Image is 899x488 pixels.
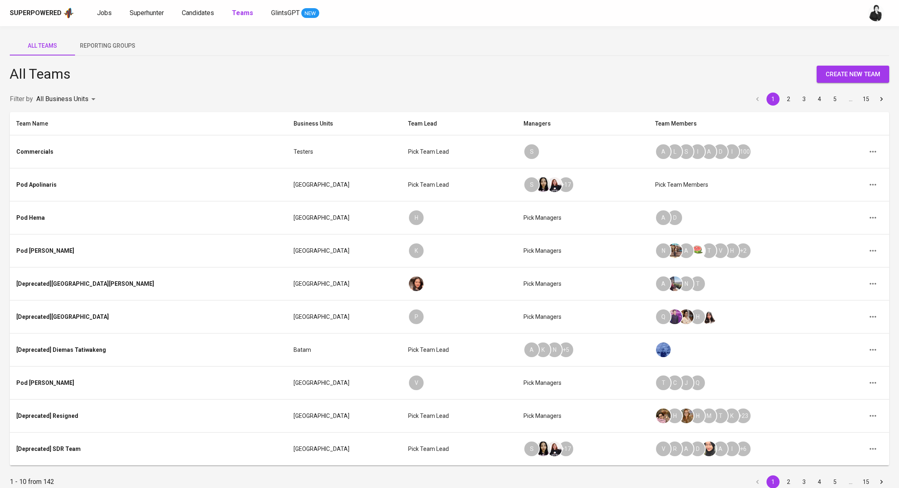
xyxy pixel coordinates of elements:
[182,8,216,18] a: Candidates
[655,441,671,457] div: V
[16,247,74,255] div: Pod [PERSON_NAME]
[15,41,70,51] span: All Teams
[678,276,694,292] div: N
[271,8,319,18] a: GlintsGPT NEW
[16,181,57,189] div: Pod Apolinaris
[10,7,74,19] a: Superpoweredapp logo
[667,408,683,424] div: H
[36,93,98,106] div: All Business Units
[130,8,166,18] a: Superhunter
[724,243,740,259] div: H
[523,342,540,358] div: A
[689,441,706,457] div: D
[667,144,683,160] div: L
[735,144,751,160] div: + 100
[535,342,551,358] div: K
[558,441,574,457] div: + 17
[826,69,880,79] span: create new team
[63,7,74,19] img: app logo
[287,300,402,333] td: [GEOGRAPHIC_DATA]
[558,177,574,193] div: + 17
[689,276,706,292] div: T
[10,66,71,83] h4: All Teams
[655,181,708,188] span: Pick team members
[655,276,671,292] div: A
[408,413,449,419] span: Pick team lead
[301,9,319,18] span: NEW
[813,93,826,106] button: Go to page 4
[408,243,424,259] div: K
[702,442,716,456] img: alvita.vidya@glints.com
[679,309,694,324] img: hoa.nguyenthi@glints.com
[182,9,214,17] span: Candidates
[287,333,402,367] td: Batam
[701,408,717,424] div: M
[408,181,449,188] span: Pick team lead
[679,409,694,423] img: giang.nguyenhahuong@glints.com
[408,446,449,452] span: Pick team lead
[724,144,740,160] div: I
[712,408,729,424] div: T
[782,93,795,106] button: Go to page 2
[271,9,300,17] span: GlintsGPT
[408,309,424,325] div: P
[655,144,671,160] div: A
[558,342,574,358] div: + 5
[712,144,729,160] div: D
[655,243,671,259] div: N
[523,413,561,419] span: Pick managers
[702,309,716,324] img: qui.bui@glints.com
[667,210,683,226] div: D
[287,400,402,433] td: [GEOGRAPHIC_DATA]
[649,112,857,135] th: Team Members
[287,433,402,466] td: [GEOGRAPHIC_DATA]
[536,177,550,192] img: sefanya.kardia@glints.com
[667,276,682,291] img: kha.duong@glints.com
[655,210,671,226] div: A
[817,66,889,83] button: create new team
[735,243,751,259] div: + 2
[523,144,540,160] div: S
[667,375,683,391] div: C
[724,441,740,457] div: I
[97,8,113,18] a: Jobs
[287,112,402,135] th: Business Units
[667,309,682,324] img: phu.huynh@glints.com
[517,112,649,135] th: Managers
[10,112,287,135] th: Team Name
[97,9,112,17] span: Jobs
[10,95,33,103] span: Filter by
[724,408,740,424] div: K
[16,280,154,288] div: [Deprecated][GEOGRAPHIC_DATA][PERSON_NAME]
[712,243,729,259] div: V
[130,9,164,17] span: Superhunter
[667,441,683,457] div: R
[689,375,706,391] div: Q
[690,243,705,258] img: 47e1a293-2fb2-4e7e-aa03-57fc1ec29063.jpg
[667,243,682,258] img: anh.nguyenle@glints.com
[678,243,694,259] div: A
[689,408,706,424] div: H
[16,445,81,453] div: [Deprecated] SDR Team
[712,441,729,457] div: A
[797,93,811,106] button: Go to page 3
[287,234,402,267] td: [GEOGRAPHIC_DATA]
[689,144,706,160] div: I
[844,478,857,486] div: …
[536,442,550,456] img: sefanya.kardia@glints.com
[656,409,671,423] img: quoc.dang@glints.com
[287,168,402,201] td: [GEOGRAPHIC_DATA]
[689,309,706,325] div: H
[523,314,561,320] span: Pick managers
[655,375,671,391] div: T
[875,93,888,106] button: Go to next page
[16,148,53,156] div: Commercials
[523,380,561,386] span: Pick managers
[547,177,562,192] img: tricilia@glints.com
[287,135,402,168] td: Testers
[523,247,561,254] span: Pick managers
[546,342,563,358] div: N
[868,5,884,21] img: medwi@glints.com
[408,210,424,226] div: H
[735,441,751,457] div: + 6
